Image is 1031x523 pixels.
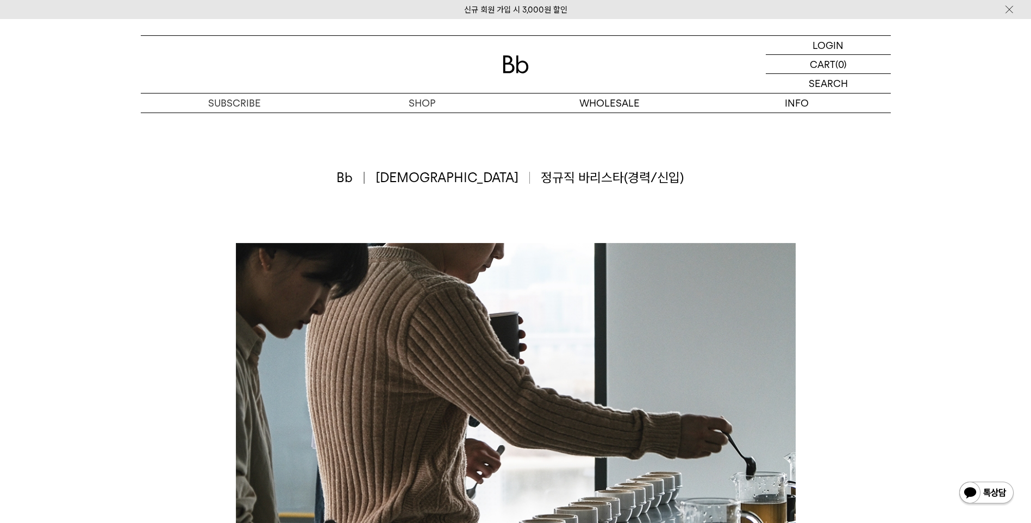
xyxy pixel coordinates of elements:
p: WHOLESALE [516,94,703,113]
img: 로고 [503,55,529,73]
a: CART (0) [766,55,891,74]
a: LOGIN [766,36,891,55]
p: (0) [835,55,847,73]
a: 신규 회원 가입 시 3,000원 할인 [464,5,567,15]
span: Bb [336,169,365,187]
p: CART [810,55,835,73]
p: LOGIN [813,36,843,54]
a: SUBSCRIBE [141,94,328,113]
img: 카카오톡 채널 1:1 채팅 버튼 [958,481,1015,507]
span: [DEMOGRAPHIC_DATA] [376,169,530,187]
p: INFO [703,94,891,113]
span: 정규직 바리스타(경력/신입) [541,169,684,187]
p: SEARCH [809,74,848,93]
a: SHOP [328,94,516,113]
